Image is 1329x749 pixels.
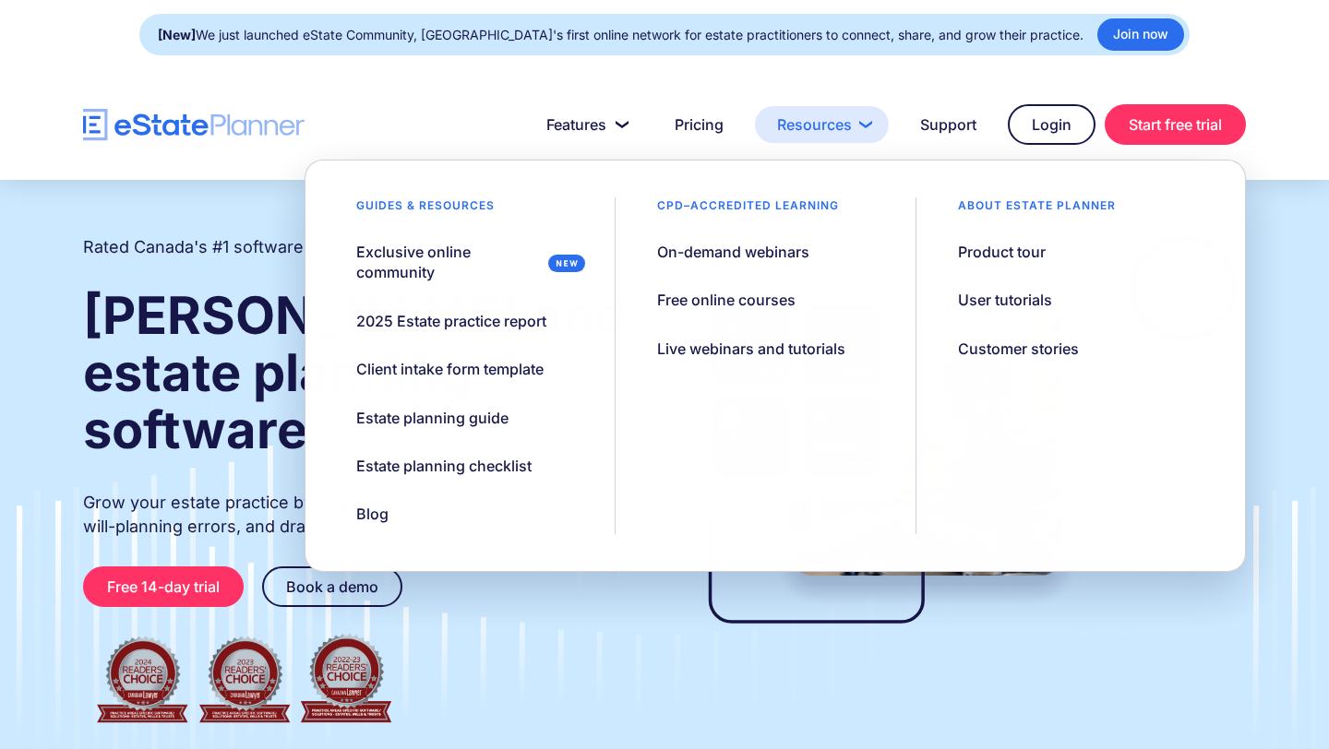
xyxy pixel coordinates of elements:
[936,329,1103,368] a: Customer stories
[1008,104,1096,145] a: Login
[356,311,546,331] div: 2025 Estate practice report
[635,329,869,368] a: Live webinars and tutorials
[333,398,532,437] a: Estate planning guide
[333,494,412,533] a: Blog
[635,232,833,271] a: On-demand webinars
[1097,18,1184,51] a: Join now
[333,197,518,223] div: Guides & resources
[83,109,305,141] a: home
[333,302,569,340] a: 2025 Estate practice report
[333,350,567,388] a: Client intake form template
[356,504,389,524] div: Blog
[755,106,889,143] a: Resources
[356,359,544,379] div: Client intake form template
[83,235,489,259] h2: Rated Canada's #1 software for estate practitioners
[1105,104,1246,145] a: Start free trial
[936,232,1070,271] a: Product tour
[936,197,1140,223] div: About estate planner
[83,491,629,539] p: Grow your estate practice by streamlining client intake, reducing will-planning errors, and draft...
[158,27,196,42] strong: [New]
[524,106,643,143] a: Features
[658,339,846,359] div: Live webinars and tutorials
[635,197,863,223] div: CPD–accredited learning
[83,284,627,461] strong: [PERSON_NAME] and estate planning software
[959,339,1080,359] div: Customer stories
[635,280,820,319] a: Free online courses
[83,566,244,607] a: Free 14-day trial
[356,456,532,476] div: Estate planning checklist
[158,22,1084,48] div: We just launched eState Community, [GEOGRAPHIC_DATA]'s first online network for estate practition...
[658,290,796,310] div: Free online courses
[959,242,1047,262] div: Product tour
[356,242,541,283] div: Exclusive online community
[262,566,402,607] a: Book a demo
[653,106,746,143] a: Pricing
[959,290,1053,310] div: User tutorials
[898,106,999,143] a: Support
[658,242,810,262] div: On-demand webinars
[333,232,596,292] a: Exclusive online community
[356,408,509,428] div: Estate planning guide
[333,446,555,485] a: Estate planning checklist
[936,280,1076,319] a: User tutorials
